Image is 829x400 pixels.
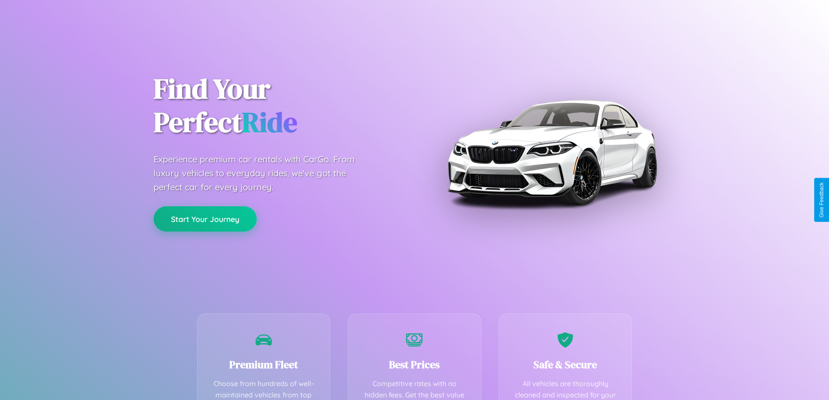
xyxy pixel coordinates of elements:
button: Start Your Journey [154,206,257,232]
h3: Safe & Secure [512,357,619,372]
img: Premium BMW car rental vehicle [443,44,661,261]
h3: Premium Fleet [211,357,317,372]
p: Experience premium car rentals with CarGo. From luxury vehicles to everyday rides, we've got the ... [154,152,371,194]
span: Ride [242,103,297,141]
h3: Best Prices [361,357,468,372]
div: Give Feedback [819,182,825,218]
h1: Find Your Perfect [154,72,402,139]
